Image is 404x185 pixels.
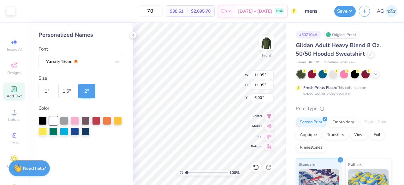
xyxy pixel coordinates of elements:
img: Front [260,37,273,49]
span: Upload [8,117,21,122]
span: [DATE] - [DATE] [238,8,272,15]
span: AG [377,8,384,15]
div: Transfers [323,130,348,140]
span: FREE [276,9,282,13]
button: Save [334,6,356,17]
div: Color [39,105,123,112]
span: $2,695.70 [191,8,211,15]
span: $38.51 [170,8,183,15]
span: Designs [7,70,21,75]
input: Untitled Design [300,5,331,17]
span: Gildan [296,60,306,65]
div: Personalized Names [39,31,123,39]
span: 100 % [229,170,240,176]
span: Add Text [7,94,22,99]
div: Print Type [296,105,391,112]
strong: Fresh Prints Flash: [303,85,337,90]
span: Gildan Adult Heavy Blend 8 Oz. 50/50 Hooded Sweatshirt [296,41,381,58]
div: Size [39,75,123,82]
div: 1 " [39,84,55,98]
a: AG [377,5,398,17]
span: Middle [251,124,262,128]
div: This color can be expedited for 5 day delivery. [303,85,381,96]
label: Font [39,46,48,53]
div: 1.5 " [58,84,75,98]
div: Vinyl [350,130,368,140]
div: Screen Print [296,118,326,127]
div: 2 " [78,84,95,98]
input: – – [138,5,163,17]
strong: Need help? [23,165,46,171]
span: Minimum Order: 24 + [324,60,355,65]
span: Greek [9,140,19,145]
div: # 507104A [296,31,321,39]
div: Original Proof [324,31,359,39]
div: Foil [370,130,384,140]
span: Center [251,114,262,118]
div: Digital Print [360,118,391,127]
span: Puff Ink [348,161,361,168]
span: Top [251,134,262,139]
div: Embroidery [328,118,358,127]
span: Clipart & logos [3,164,25,174]
div: Applique [296,130,321,140]
span: Standard [299,161,315,168]
span: # G185 [309,60,320,65]
img: Akshika Gurao [385,5,398,17]
span: Bottom [251,144,262,149]
span: Image AI [7,47,22,52]
div: Front [262,52,271,58]
div: Rhinestones [296,143,326,152]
